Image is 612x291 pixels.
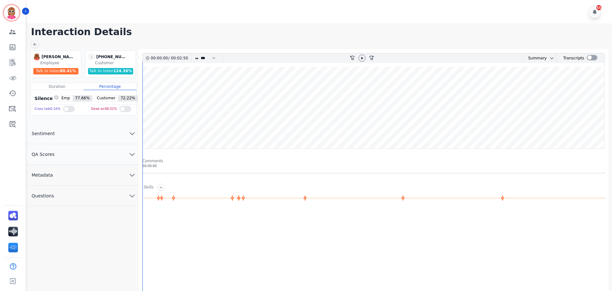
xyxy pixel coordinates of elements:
div: Customer [95,60,134,65]
span: 80.41 % [60,69,76,73]
span: Emp [59,96,73,101]
span: Customer [94,96,118,101]
div: 00:00:00 [142,164,605,168]
div: Talk to listen [33,68,79,74]
button: Metadata chevron down [27,165,139,186]
button: QA Scores chevron down [27,144,139,165]
span: Questions [27,193,59,199]
svg: chevron down [128,150,136,158]
button: Questions chevron down [27,186,139,206]
span: - [88,53,95,60]
div: 00:02:50 [170,54,187,63]
svg: chevron down [128,171,136,179]
svg: chevron down [128,192,136,200]
svg: chevron down [549,56,554,61]
span: Sentiment [27,130,60,137]
span: 72.22 % [118,96,138,101]
span: Metadata [27,172,58,178]
div: Silence [33,95,59,102]
img: Bordered avatar [4,5,19,20]
button: Sentiment chevron down [27,123,139,144]
div: Summary [523,54,547,63]
h1: Interaction Details [31,26,612,38]
div: Employee [40,60,80,65]
button: chevron down [547,56,554,61]
div: Comments [142,158,605,164]
div: Duration [31,83,84,90]
div: Talk to listen [88,68,133,74]
div: 00:00:00 [151,54,168,63]
svg: chevron down [128,130,136,137]
div: / [151,54,190,63]
div: [PERSON_NAME] [42,53,74,60]
span: 77.66 % [73,96,93,101]
div: [PHONE_NUMBER] [96,53,128,60]
div: Percentage [84,83,136,90]
span: 124.36 % [113,69,132,73]
div: 55 [596,5,601,10]
div: Skills [144,185,154,191]
div: Transcripts [563,54,584,63]
div: Cross talk 0.16 % [35,104,60,114]
span: QA Scores [27,151,60,157]
div: Dead air 48.01 % [91,104,117,114]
